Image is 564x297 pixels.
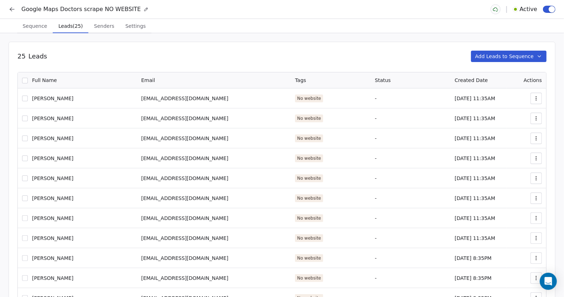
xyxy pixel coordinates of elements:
button: Add Leads to Sequence [471,51,547,62]
span: [EMAIL_ADDRESS][DOMAIN_NAME] [141,116,228,121]
span: Leads (25) [56,21,86,31]
span: - [375,275,377,281]
span: - [375,175,377,181]
span: Full Name [32,77,57,84]
span: [PERSON_NAME] [32,135,73,142]
span: - [375,135,377,141]
span: Actions [524,77,542,83]
span: Settings [123,21,149,31]
span: [PERSON_NAME] [32,115,73,122]
span: Sequence [20,21,50,31]
span: [EMAIL_ADDRESS][DOMAIN_NAME] [141,135,228,141]
span: [DATE] 11:35AM [455,195,495,201]
span: [EMAIL_ADDRESS][DOMAIN_NAME] [141,195,228,201]
span: Active [520,5,538,14]
div: Open Intercom Messenger [540,273,557,290]
span: [PERSON_NAME] [32,195,73,202]
div: No website [297,116,321,121]
span: [DATE] 11:35AM [455,235,495,241]
span: [PERSON_NAME] [32,235,73,242]
span: - [375,235,377,241]
div: No website [297,96,321,101]
div: No website [297,275,321,281]
div: No website [297,175,321,181]
span: [EMAIL_ADDRESS][DOMAIN_NAME] [141,155,228,161]
span: - [375,255,377,261]
span: [PERSON_NAME] [32,215,73,222]
div: No website [297,195,321,201]
span: [PERSON_NAME] [32,275,73,282]
span: [PERSON_NAME] [32,155,73,162]
span: [DATE] 11:35AM [455,96,495,101]
span: [PERSON_NAME] [32,175,73,182]
span: [DATE] 11:35AM [455,175,495,181]
span: [DATE] 8:35PM [455,255,492,261]
span: [DATE] 8:35PM [455,275,492,281]
span: [EMAIL_ADDRESS][DOMAIN_NAME] [141,215,228,221]
span: [DATE] 11:35AM [455,135,495,141]
span: Created Date [455,77,488,83]
span: [DATE] 11:35AM [455,215,495,221]
span: - [375,155,377,161]
span: [PERSON_NAME] [32,255,73,262]
span: - [375,215,377,221]
span: [EMAIL_ADDRESS][DOMAIN_NAME] [141,275,228,281]
span: 25 [17,52,26,61]
span: Email [141,77,155,83]
div: No website [297,255,321,261]
span: [EMAIL_ADDRESS][DOMAIN_NAME] [141,175,228,181]
div: No website [297,215,321,221]
span: [EMAIL_ADDRESS][DOMAIN_NAME] [141,255,228,261]
span: Tags [295,77,306,83]
div: No website [297,135,321,141]
span: [DATE] 11:35AM [455,116,495,121]
span: Leads [29,52,47,61]
span: - [375,195,377,201]
span: [DATE] 11:35AM [455,155,495,161]
span: - [375,96,377,101]
span: Status [375,77,391,83]
span: Google Maps Doctors scrape NO WEBSITE [21,5,141,14]
span: [EMAIL_ADDRESS][DOMAIN_NAME] [141,235,228,241]
span: [PERSON_NAME] [32,95,73,102]
div: No website [297,235,321,241]
span: [EMAIL_ADDRESS][DOMAIN_NAME] [141,96,228,101]
span: Senders [91,21,117,31]
span: - [375,116,377,121]
div: No website [297,155,321,161]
